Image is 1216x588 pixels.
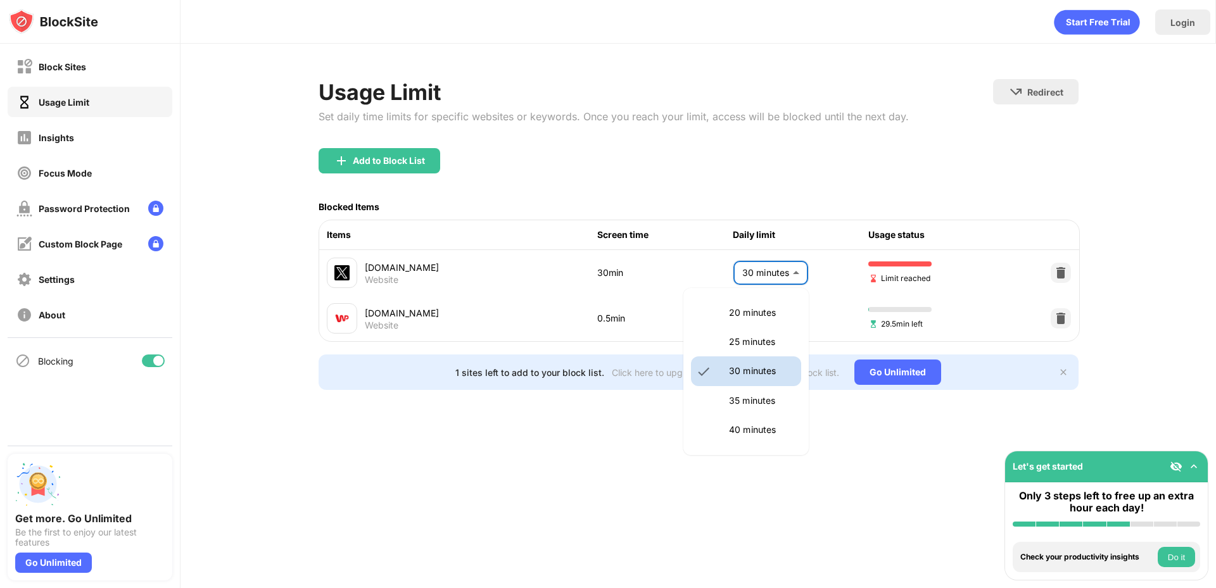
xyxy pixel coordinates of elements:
p: 40 minutes [729,423,794,437]
p: 30 minutes [729,364,794,378]
p: 45 minutes [729,453,794,466]
p: 25 minutes [729,335,794,349]
p: 20 minutes [729,306,794,320]
p: 35 minutes [729,394,794,408]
